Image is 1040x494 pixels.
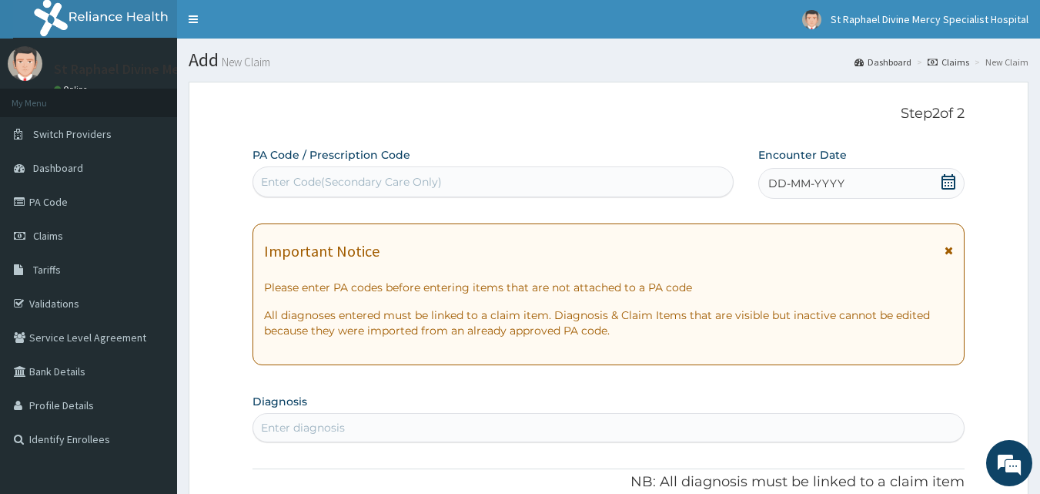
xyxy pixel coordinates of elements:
img: User Image [802,10,821,29]
div: Enter diagnosis [261,420,345,435]
label: Encounter Date [758,147,847,163]
span: St Raphael Divine Mercy Specialist Hospital [831,12,1028,26]
small: New Claim [219,56,270,68]
li: New Claim [971,55,1028,69]
a: Online [54,84,91,95]
p: Please enter PA codes before entering items that are not attached to a PA code [264,280,954,295]
span: Claims [33,229,63,243]
span: Tariffs [33,263,61,277]
p: All diagnoses entered must be linked to a claim item. Diagnosis & Claim Items that are visible bu... [264,307,954,338]
h1: Add [189,50,1028,70]
p: St Raphael Divine Mercy Specialist Hospital [54,62,314,76]
a: Claims [928,55,969,69]
a: Dashboard [854,55,911,69]
p: Step 2 of 2 [252,106,965,123]
label: PA Code / Prescription Code [252,147,410,163]
span: DD-MM-YYYY [768,176,844,191]
span: Dashboard [33,161,83,175]
h1: Important Notice [264,243,380,260]
p: NB: All diagnosis must be linked to a claim item [252,472,965,492]
span: Switch Providers [33,127,112,141]
label: Diagnosis [252,394,307,409]
div: Enter Code(Secondary Care Only) [261,174,442,190]
img: User Image [8,46,42,81]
